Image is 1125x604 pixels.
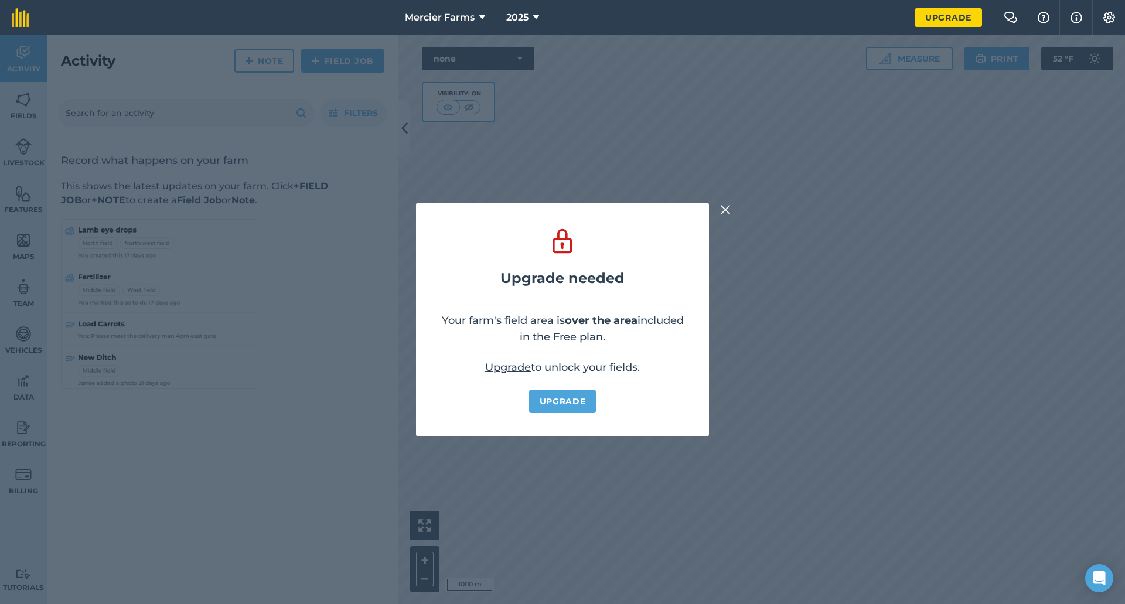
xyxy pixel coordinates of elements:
h2: Upgrade needed [500,270,625,286]
img: Two speech bubbles overlapping with the left bubble in the forefront [1004,12,1018,23]
span: Mercier Farms [405,11,475,25]
span: 2025 [506,11,529,25]
p: Your farm's field area is included in the Free plan. [439,312,686,345]
div: Open Intercom Messenger [1085,564,1113,592]
a: Upgrade [915,8,982,27]
img: svg+xml;base64,PHN2ZyB4bWxucz0iaHR0cDovL3d3dy53My5vcmcvMjAwMC9zdmciIHdpZHRoPSIyMiIgaGVpZ2h0PSIzMC... [720,203,731,217]
strong: over the area [565,314,637,327]
a: Upgrade [529,390,596,413]
img: A cog icon [1102,12,1116,23]
p: to unlock your fields. [485,359,640,376]
img: A question mark icon [1037,12,1051,23]
img: fieldmargin Logo [12,8,29,27]
a: Upgrade [485,361,531,374]
img: svg+xml;base64,PHN2ZyB4bWxucz0iaHR0cDovL3d3dy53My5vcmcvMjAwMC9zdmciIHdpZHRoPSIxNyIgaGVpZ2h0PSIxNy... [1071,11,1082,25]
